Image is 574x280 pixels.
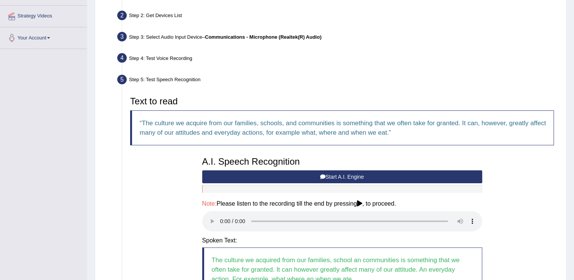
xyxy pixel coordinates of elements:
h4: Please listen to the recording till the end by pressing , to proceed. [202,200,482,207]
span: Note: [202,200,217,207]
q: The culture we acquire from our families, schools, and communities is something that we often tak... [140,120,546,136]
h3: Text to read [130,96,554,106]
div: Step 3: Select Audio Input Device [114,30,563,46]
b: Communications - Microphone (Realtek(R) Audio) [205,34,321,40]
a: Your Account [0,27,87,46]
div: Step 4: Test Voice Recording [114,51,563,68]
span: – [202,34,321,40]
button: Start A.I. Engine [202,170,482,183]
h3: A.I. Speech Recognition [202,157,482,167]
div: Step 5: Test Speech Recognition [114,72,563,89]
h4: Spoken Text: [202,237,482,244]
div: Step 2: Get Devices List [114,8,563,25]
a: Strategy Videos [0,6,87,25]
